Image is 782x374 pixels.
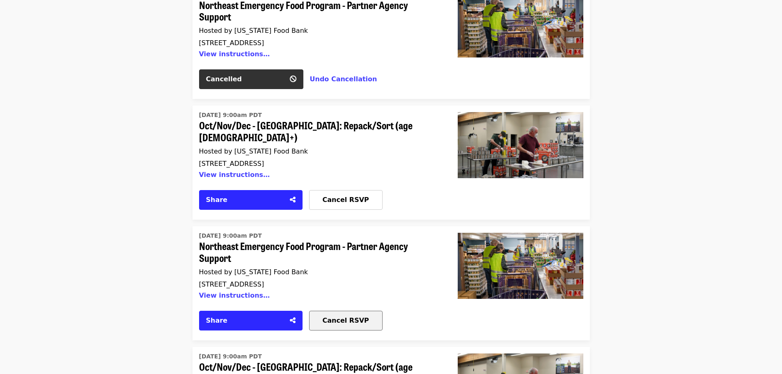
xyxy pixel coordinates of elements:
time: [DATE] 9:00am PDT [199,232,262,240]
a: Oct/Nov/Dec - Portland: Repack/Sort (age 16+) [451,106,590,220]
div: [STREET_ADDRESS] [199,160,438,167]
button: View instructions… [199,50,270,58]
button: Cancel RSVP [309,190,383,210]
span: Northeast Emergency Food Program - Partner Agency Support [199,240,438,264]
img: Northeast Emergency Food Program - Partner Agency Support [458,233,583,298]
a: Northeast Emergency Food Program - Partner Agency Support [451,226,590,340]
div: [STREET_ADDRESS] [199,39,438,47]
div: Share [206,195,285,205]
time: [DATE] 9:00am PDT [199,111,262,119]
div: [STREET_ADDRESS] [199,280,438,288]
button: Cancelled [199,69,303,89]
button: Undo Cancellation [310,74,377,84]
a: Oct/Nov/Dec - Portland: Repack/Sort (age 16+) [199,109,438,184]
span: Cancelled [206,75,242,83]
a: Northeast Emergency Food Program - Partner Agency Support [199,229,438,304]
button: Share [199,311,303,330]
button: View instructions… [199,291,270,299]
button: Share [199,190,303,210]
time: [DATE] 9:00am PDT [199,352,262,361]
span: Hosted by [US_STATE] Food Bank [199,27,308,34]
button: View instructions… [199,171,270,179]
i: ban icon [290,75,296,83]
i: share-alt icon [290,196,296,204]
span: Oct/Nov/Dec - [GEOGRAPHIC_DATA]: Repack/Sort (age [DEMOGRAPHIC_DATA]+) [199,119,438,143]
span: Hosted by [US_STATE] Food Bank [199,147,308,155]
img: Oct/Nov/Dec - Portland: Repack/Sort (age 16+) [458,112,583,178]
i: share-alt icon [290,317,296,324]
span: Cancel RSVP [323,317,369,324]
div: Share [206,316,285,326]
button: Cancel RSVP [309,311,383,330]
span: Hosted by [US_STATE] Food Bank [199,268,308,276]
span: Cancel RSVP [323,196,369,204]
